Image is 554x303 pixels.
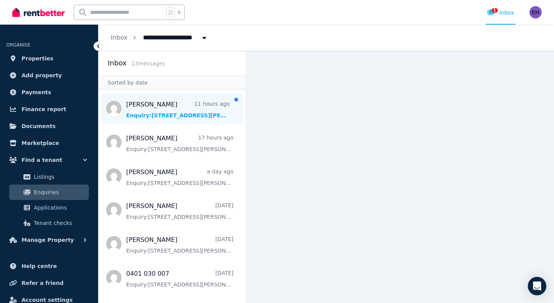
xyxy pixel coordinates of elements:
a: Marketplace [6,135,92,151]
span: Tenant checks [34,218,86,228]
a: Payments [6,85,92,100]
span: ORGANISE [6,42,30,48]
span: k [178,9,180,15]
a: 0401 030 007[DATE]Enquiry:[STREET_ADDRESS][PERSON_NAME][PERSON_NAME]. [126,269,234,288]
a: Tenant checks [9,215,89,231]
span: Marketplace [22,138,59,148]
span: Payments [22,88,51,97]
span: Help centre [22,261,57,271]
a: Listings [9,169,89,185]
span: Add property [22,71,62,80]
span: Refer a friend [22,278,63,288]
a: Inbox [111,34,128,41]
a: [PERSON_NAME]11 hours agoEnquiry:[STREET_ADDRESS][PERSON_NAME][PERSON_NAME]. [126,100,230,119]
span: Listings [34,172,86,181]
a: Enquiries [9,185,89,200]
span: 1 [492,8,498,13]
h2: Inbox [108,58,127,68]
span: Find a tenant [22,155,62,165]
span: Manage Property [22,235,74,245]
a: Refer a friend [6,275,92,291]
a: [PERSON_NAME]a day agoEnquiry:[STREET_ADDRESS][PERSON_NAME][PERSON_NAME]. [126,168,234,187]
span: Enquiries [34,188,86,197]
button: Find a tenant [6,152,92,168]
a: [PERSON_NAME][DATE]Enquiry:[STREET_ADDRESS][PERSON_NAME][PERSON_NAME]. [126,201,234,221]
a: Help centre [6,258,92,274]
div: Inbox [487,9,514,17]
nav: Breadcrumb [98,25,220,51]
a: Applications [9,200,89,215]
a: [PERSON_NAME]17 hours agoEnquiry:[STREET_ADDRESS][PERSON_NAME][PERSON_NAME]. [126,134,234,153]
img: Ed Harris [529,6,542,18]
a: Documents [6,118,92,134]
a: [PERSON_NAME][DATE]Enquiry:[STREET_ADDRESS][PERSON_NAME][PERSON_NAME]. [126,235,234,255]
div: Sorted by date [98,75,246,90]
button: Manage Property [6,232,92,248]
span: Finance report [22,105,66,114]
div: Open Intercom Messenger [528,277,546,295]
span: Applications [34,203,86,212]
img: RentBetter [12,7,65,18]
span: Properties [22,54,53,63]
a: Add property [6,68,92,83]
a: Properties [6,51,92,66]
span: Documents [22,122,56,131]
nav: Message list [98,90,246,303]
a: Finance report [6,102,92,117]
span: 13 message s [131,60,165,67]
